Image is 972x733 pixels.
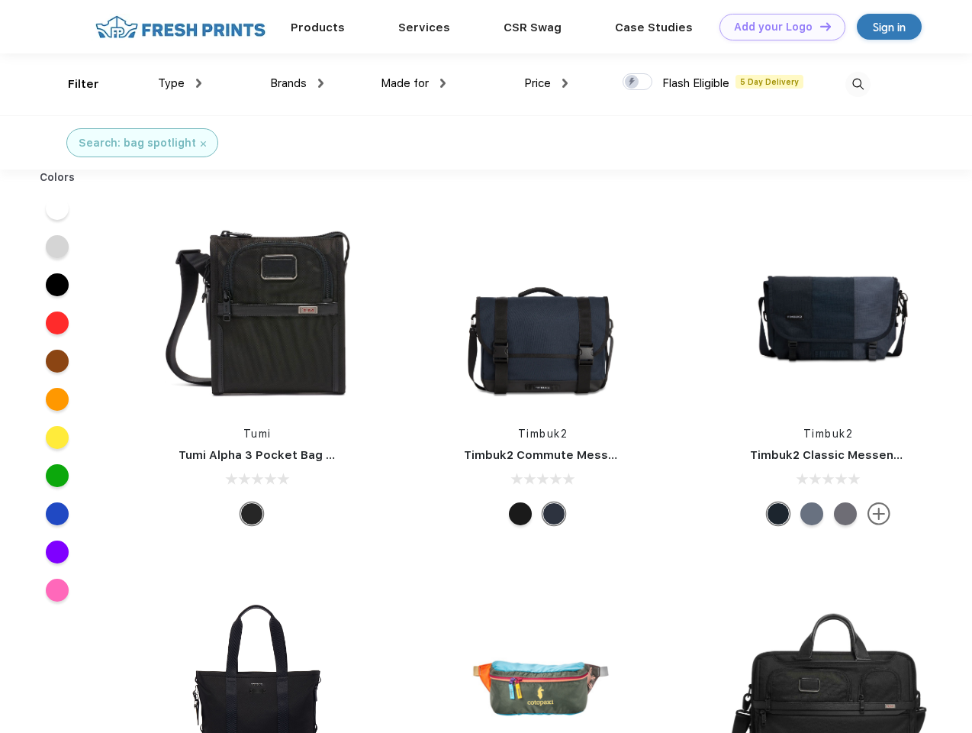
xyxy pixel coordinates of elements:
div: Colors [28,170,87,186]
div: Add your Logo [734,21,813,34]
div: Sign in [873,18,906,36]
span: 5 Day Delivery [735,75,803,89]
div: Eco Lightbeam [800,502,823,525]
a: Timbuk2 [803,428,854,440]
a: Tumi [243,428,272,440]
img: DT [820,22,831,31]
div: Eco Army Pop [834,502,857,525]
img: func=resize&h=266 [156,208,359,411]
img: fo%20logo%202.webp [91,14,270,40]
div: Black [240,502,263,525]
div: Filter [68,76,99,93]
a: Sign in [857,14,922,40]
a: Products [291,21,345,34]
span: Brands [270,76,307,90]
img: dropdown.png [196,79,201,88]
a: Tumi Alpha 3 Pocket Bag Small [179,448,357,462]
span: Made for [381,76,429,90]
span: Price [524,76,551,90]
img: dropdown.png [440,79,446,88]
img: dropdown.png [318,79,323,88]
img: more.svg [867,502,890,525]
span: Flash Eligible [662,76,729,90]
img: func=resize&h=266 [441,208,644,411]
a: Timbuk2 [518,428,568,440]
div: Eco Black [509,502,532,525]
a: Timbuk2 Commute Messenger Bag [464,448,668,462]
img: dropdown.png [562,79,568,88]
div: Eco Nautical [542,502,565,525]
div: Search: bag spotlight [79,135,196,151]
span: Type [158,76,185,90]
a: Timbuk2 Classic Messenger Bag [750,448,939,462]
img: desktop_search.svg [845,72,871,97]
div: Eco Monsoon [767,502,790,525]
img: func=resize&h=266 [727,208,930,411]
img: filter_cancel.svg [201,141,206,147]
